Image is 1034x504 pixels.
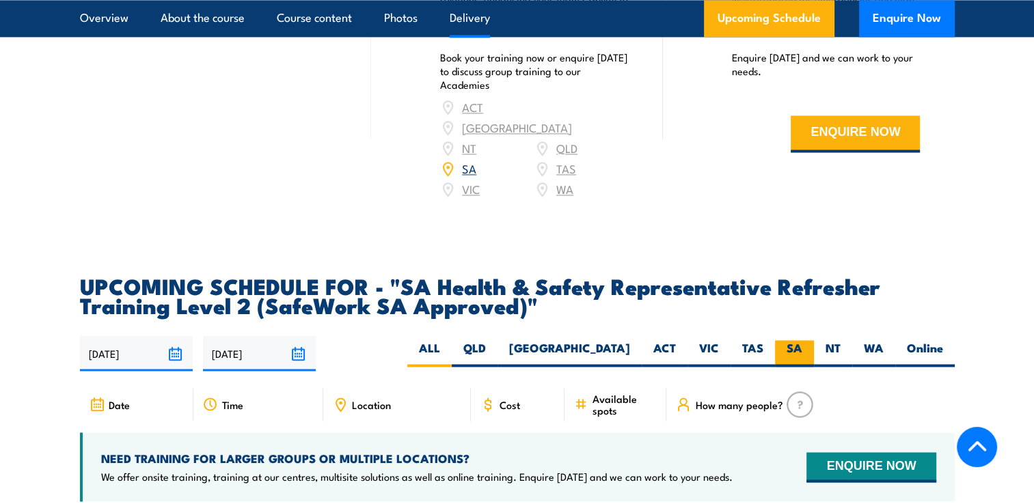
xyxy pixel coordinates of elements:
[352,399,391,410] span: Location
[806,452,936,482] button: ENQUIRE NOW
[101,469,733,483] p: We offer onsite training, training at our centres, multisite solutions as well as online training...
[852,340,895,367] label: WA
[80,336,193,371] input: From date
[775,340,814,367] label: SA
[440,51,629,92] p: Book your training now or enquire [DATE] to discuss group training to our Academies
[791,115,920,152] button: ENQUIRE NOW
[688,340,731,367] label: VIC
[407,340,452,367] label: ALL
[203,336,316,371] input: To date
[500,399,520,410] span: Cost
[695,399,783,410] span: How many people?
[101,451,733,466] h4: NEED TRAINING FOR LARGER GROUPS OR MULTIPLE LOCATIONS?
[642,340,688,367] label: ACT
[895,340,955,367] label: Online
[452,340,498,367] label: QLD
[80,276,955,314] h2: UPCOMING SCHEDULE FOR - "SA Health & Safety Representative Refresher Training Level 2 (SafeWork S...
[814,340,852,367] label: NT
[222,399,243,410] span: Time
[731,340,775,367] label: TAS
[462,160,476,176] a: SA
[732,51,921,78] p: Enquire [DATE] and we can work to your needs.
[592,393,657,416] span: Available spots
[109,399,130,410] span: Date
[498,340,642,367] label: [GEOGRAPHIC_DATA]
